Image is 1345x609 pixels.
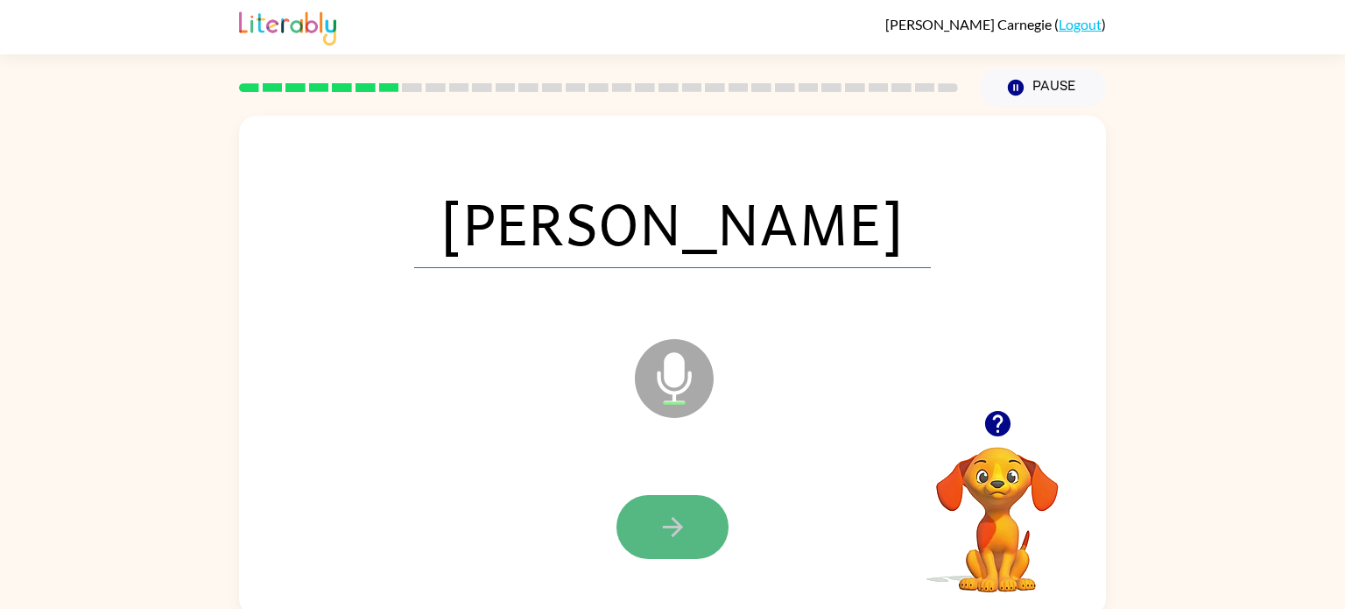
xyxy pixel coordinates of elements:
[885,16,1054,32] span: [PERSON_NAME] Carnegie
[979,67,1106,108] button: Pause
[239,7,336,46] img: Literably
[414,177,931,268] span: [PERSON_NAME]
[1059,16,1102,32] a: Logout
[885,16,1106,32] div: ( )
[910,420,1085,595] video: Your browser must support playing .mp4 files to use Literably. Please try using another browser.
